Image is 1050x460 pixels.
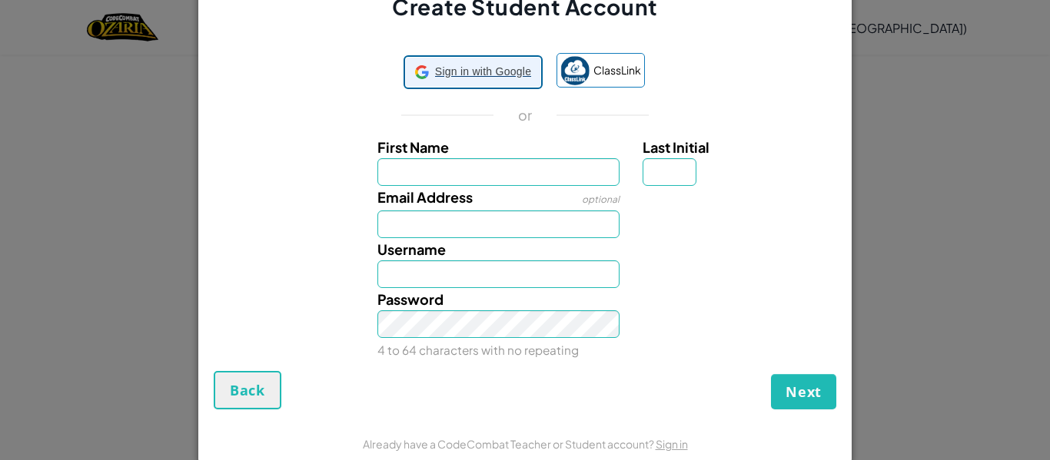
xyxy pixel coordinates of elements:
[377,240,446,258] span: Username
[377,188,473,206] span: Email Address
[656,437,688,451] a: Sign in
[771,374,836,409] button: Next
[786,382,822,401] span: Next
[435,61,531,83] span: Sign in with Google
[363,437,656,451] span: Already have a CodeCombat Teacher or Student account?
[377,343,579,357] small: 4 to 64 characters with no repeating
[518,106,533,124] p: or
[377,290,444,308] span: Password
[405,57,541,88] div: Sign in with Google
[377,138,449,156] span: First Name
[230,381,265,399] span: Back
[560,56,590,85] img: classlink-logo-small.png
[582,194,620,205] span: optional
[214,371,281,409] button: Back
[643,138,709,156] span: Last Initial
[593,59,641,81] span: ClassLink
